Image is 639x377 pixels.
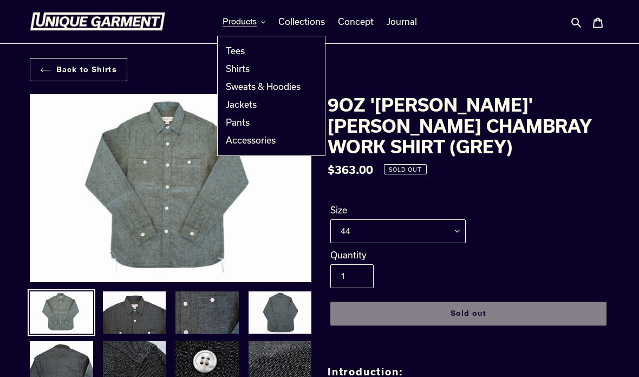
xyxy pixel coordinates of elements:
label: Quantity [330,249,466,262]
img: Load image into Gallery viewer, 9OZ &#39;STANLEY&#39; SELVAGE CHAMBRAY WORK SHIRT (GREY) [247,290,313,335]
span: $363.00 [328,163,373,176]
label: Size [330,204,466,217]
a: Concept [332,14,379,30]
a: Back to Shirts [30,58,127,81]
h1: 9OZ '[PERSON_NAME]' [PERSON_NAME] CHAMBRAY WORK SHIRT (GREY) [328,94,609,157]
span: Sweats & Hoodies [226,81,301,92]
span: Shirts [226,63,250,74]
span: Accessories [226,135,276,146]
img: Load image into Gallery viewer, 9OZ &#39;STANLEY&#39; SELVAGE CHAMBRAY WORK SHIRT (GREY) [102,290,167,335]
span: Sold out [451,309,487,317]
button: Sold out [330,302,607,326]
a: Shirts [218,60,309,78]
a: Tees [218,42,309,60]
span: Tees [226,45,245,56]
a: Accessories [218,132,309,149]
span: Concept [338,16,374,27]
span: Jackets [226,99,257,110]
img: Load image into Gallery viewer, 9OZ &#39;STANLEY&#39; SELVAGE CHAMBRAY WORK SHIRT (GREY) [29,290,94,335]
span: Journal [387,16,417,27]
span: Sold out [389,167,422,172]
a: Journal [381,14,422,30]
img: Unique Garment [30,12,165,31]
a: Sweats & Hoodies [218,78,309,96]
span: Products [223,16,257,27]
a: Pants [218,114,309,132]
a: Jackets [218,96,309,114]
span: Collections [278,16,325,27]
button: Products [217,14,271,30]
a: Collections [273,14,330,30]
img: Load image into Gallery viewer, 9OZ &#39;STANLEY&#39; SELVAGE CHAMBRAY WORK SHIRT (GREY) [174,290,240,335]
span: Pants [226,117,250,128]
